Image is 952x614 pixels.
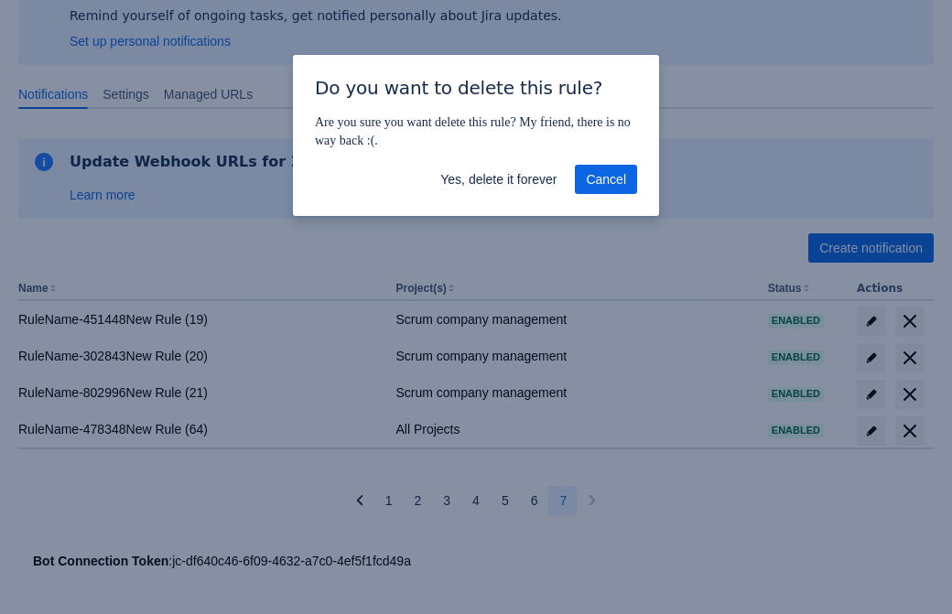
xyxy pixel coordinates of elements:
[315,113,637,150] p: Are you sure you want delete this rule? My friend, there is no way back :(.
[315,77,602,99] span: Do you want to delete this rule?
[429,165,568,194] button: Yes, delete it forever
[586,165,626,194] span: Cancel
[440,165,557,194] span: Yes, delete it forever
[575,165,637,194] button: Cancel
